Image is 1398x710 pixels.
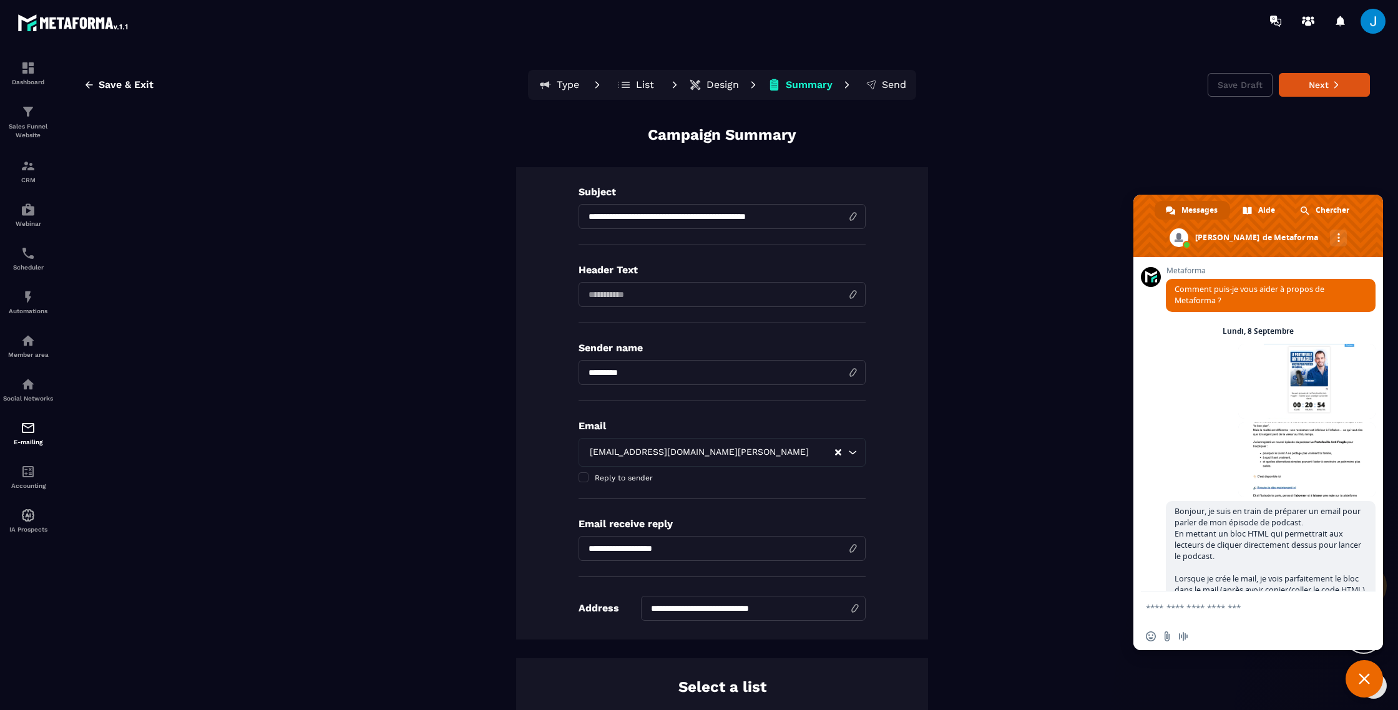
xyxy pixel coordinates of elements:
p: Social Networks [3,395,53,402]
img: scheduler [21,246,36,261]
span: [EMAIL_ADDRESS][DOMAIN_NAME][PERSON_NAME] [587,445,811,459]
button: List [608,72,664,97]
img: logo [17,11,130,34]
img: automations [21,202,36,217]
div: Messages [1155,201,1230,220]
a: formationformationDashboard [3,51,53,95]
p: Dashboard [3,79,53,85]
span: Message audio [1178,631,1188,641]
div: Search for option [579,438,866,467]
span: Envoyer un fichier [1162,631,1172,641]
input: Search for option [811,445,834,459]
a: automationsautomationsMember area [3,324,53,367]
a: schedulerschedulerScheduler [3,236,53,280]
span: Chercher [1316,201,1349,220]
p: Address [579,602,619,614]
p: E-mailing [3,439,53,445]
p: Email receive reply [579,518,866,530]
img: social-network [21,377,36,392]
p: Accounting [3,482,53,489]
p: Webinar [3,220,53,227]
a: automationsautomationsWebinar [3,193,53,236]
p: Sales Funnel Website [3,122,53,140]
img: formation [21,158,36,173]
p: IA Prospects [3,526,53,533]
p: Design [706,79,739,91]
span: Bonjour, je suis en train de préparer un email pour parler de mon épisode de podcast. En mettant ... [1175,506,1365,674]
span: Metaforma [1166,266,1376,275]
p: Select a list [678,677,766,698]
a: emailemailE-mailing [3,411,53,455]
textarea: Entrez votre message... [1146,602,1343,613]
a: accountantaccountantAccounting [3,455,53,498]
img: formation [21,104,36,119]
p: Send [882,79,906,91]
p: Type [557,79,579,91]
p: Member area [3,351,53,358]
p: Scheduler [3,264,53,271]
span: Messages [1181,201,1218,220]
a: social-networksocial-networkSocial Networks [3,367,53,411]
button: Design [685,72,743,97]
img: accountant [21,464,36,479]
p: Subject [579,186,866,198]
img: formation [21,61,36,75]
button: Type [530,72,587,97]
a: automationsautomationsAutomations [3,280,53,324]
span: Reply to sender [595,474,653,482]
span: Comment puis-je vous aider à propos de Metaforma ? [1175,284,1324,306]
a: formationformationSales Funnel Website [3,95,53,149]
p: CRM [3,177,53,183]
a: formationformationCRM [3,149,53,193]
p: Header Text [579,264,866,276]
img: email [21,421,36,435]
span: Aide [1258,201,1275,220]
button: Send [858,72,914,97]
span: Save & Exit [99,79,154,91]
p: Campaign Summary [648,125,796,145]
img: automations [21,289,36,304]
p: Summary [786,79,833,91]
div: Aide [1231,201,1288,220]
button: Next [1279,73,1370,97]
div: Fermer le chat [1346,660,1383,698]
button: Clear Selected [835,448,841,457]
p: Sender name [579,342,866,354]
p: Automations [3,308,53,314]
button: Summary [764,72,836,97]
p: List [636,79,654,91]
div: Autres canaux [1330,230,1347,246]
img: automations [21,508,36,523]
img: automations [21,333,36,348]
div: Lundi, 8 Septembre [1223,328,1294,335]
p: Email [579,420,866,432]
span: Insérer un emoji [1146,631,1156,641]
div: Chercher [1289,201,1362,220]
button: Save & Exit [74,74,163,96]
